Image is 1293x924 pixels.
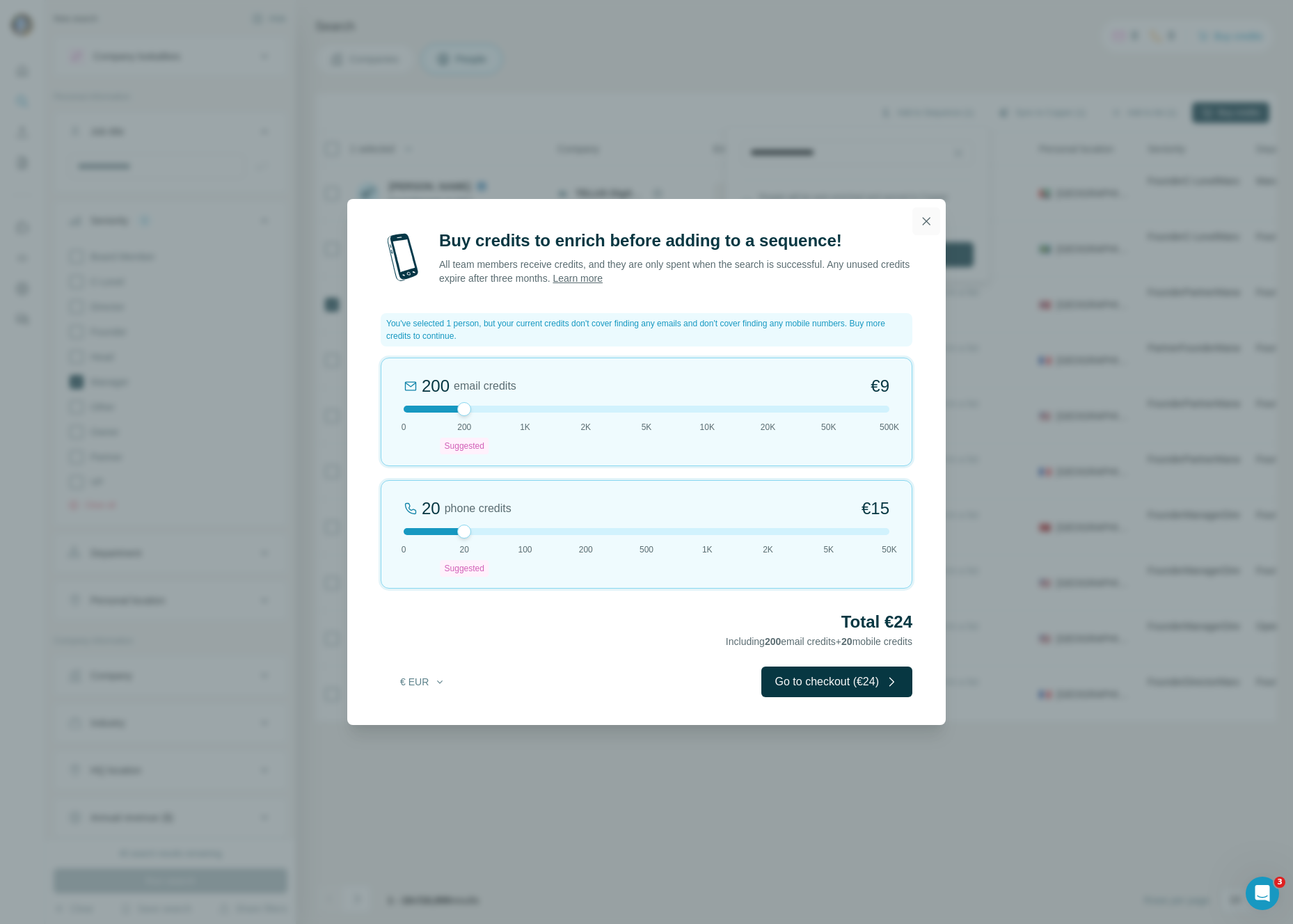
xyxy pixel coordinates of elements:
[580,421,591,433] span: 2K
[386,317,907,342] span: You've selected 1 person, but your current credits don't cover finding any emails and don't cover...
[441,438,489,454] div: Suggested
[402,543,406,556] span: 0
[640,543,653,556] span: 500
[1274,877,1285,888] span: 3
[871,375,889,397] span: €9
[460,543,469,556] span: 20
[1246,877,1279,910] iframe: Intercom live chat
[381,230,425,285] img: mobile-phone
[642,421,652,433] span: 5K
[823,543,834,556] span: 5K
[390,669,455,694] button: € EUR
[441,560,489,577] div: Suggested
[761,421,775,433] span: 20K
[765,636,781,647] span: 200
[862,497,889,520] span: €15
[700,421,715,433] span: 10K
[520,421,530,433] span: 1K
[726,636,912,647] span: Including email credits + mobile credits
[579,543,593,556] span: 200
[821,421,836,433] span: 50K
[422,497,441,520] div: 20
[422,375,450,397] div: 200
[381,611,912,633] h2: Total €24
[454,378,516,395] span: email credits
[402,421,406,433] span: 0
[763,543,773,556] span: 2K
[841,636,852,647] span: 20
[880,421,899,433] span: 500K
[439,257,912,285] p: All team members receive credits, and they are only spent when the search is successful. Any unus...
[457,421,471,433] span: 200
[553,273,603,284] a: Learn more
[882,543,896,556] span: 50K
[761,667,912,697] button: Go to checkout (€24)
[702,543,713,556] span: 1K
[445,500,511,517] span: phone credits
[518,543,532,556] span: 100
